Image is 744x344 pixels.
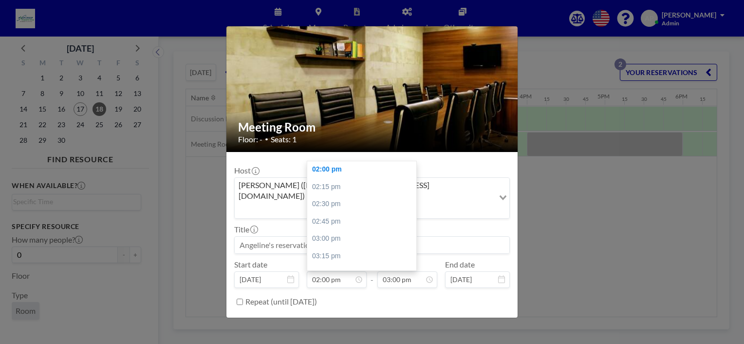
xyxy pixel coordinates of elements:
label: End date [445,260,475,269]
label: Repeat (until [DATE]) [245,297,317,306]
span: Seats: 1 [271,134,297,144]
label: Title [234,225,257,234]
input: Search for option [236,204,493,216]
input: Angeline's reservation [235,237,509,253]
span: [PERSON_NAME] ([PERSON_NAME][EMAIL_ADDRESS][DOMAIN_NAME]) [237,180,492,202]
label: Start date [234,260,267,269]
label: Host [234,166,259,175]
div: 03:15 pm [307,248,421,265]
button: BOOK NOW [461,318,510,335]
div: 02:30 pm [307,195,421,213]
div: 03:30 pm [307,265,421,283]
div: 02:00 pm [307,161,421,178]
div: 03:00 pm [307,230,421,248]
div: Search for option [235,178,509,218]
span: Floor: - [238,134,262,144]
span: • [265,135,268,143]
span: - [371,263,373,285]
div: 02:45 pm [307,213,421,230]
h2: Meeting Room [238,120,507,134]
div: 02:15 pm [307,178,421,196]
